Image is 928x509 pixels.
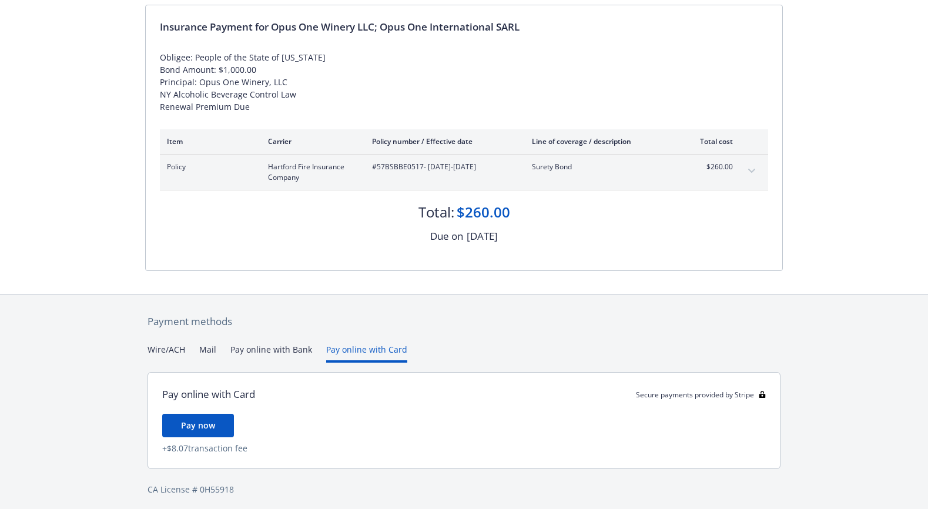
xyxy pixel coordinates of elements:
[418,202,454,222] div: Total:
[160,155,768,190] div: PolicyHartford Fire Insurance Company#57BSBBE0517- [DATE]-[DATE]Surety Bond$260.00expand content
[268,162,353,183] span: Hartford Fire Insurance Company
[326,343,407,363] button: Pay online with Card
[532,162,670,172] span: Surety Bond
[160,51,768,113] div: Obligee: People of the State of [US_STATE] Bond Amount: $1,000.00 Principal: Opus One Winery, LLC...
[430,229,463,244] div: Due on
[636,390,766,400] div: Secure payments provided by Stripe
[162,414,234,437] button: Pay now
[467,229,498,244] div: [DATE]
[162,442,766,454] div: + $8.07 transaction fee
[742,162,761,180] button: expand content
[199,343,216,363] button: Mail
[372,136,513,146] div: Policy number / Effective date
[181,420,215,431] span: Pay now
[148,483,780,495] div: CA License # 0H55918
[268,136,353,146] div: Carrier
[689,162,733,172] span: $260.00
[162,387,255,402] div: Pay online with Card
[689,136,733,146] div: Total cost
[167,136,249,146] div: Item
[148,343,185,363] button: Wire/ACH
[160,19,768,35] div: Insurance Payment for Opus One Winery LLC; Opus One International SARL
[372,162,513,172] span: #57BSBBE0517 - [DATE]-[DATE]
[167,162,249,172] span: Policy
[532,136,670,146] div: Line of coverage / description
[230,343,312,363] button: Pay online with Bank
[148,314,780,329] div: Payment methods
[457,202,510,222] div: $260.00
